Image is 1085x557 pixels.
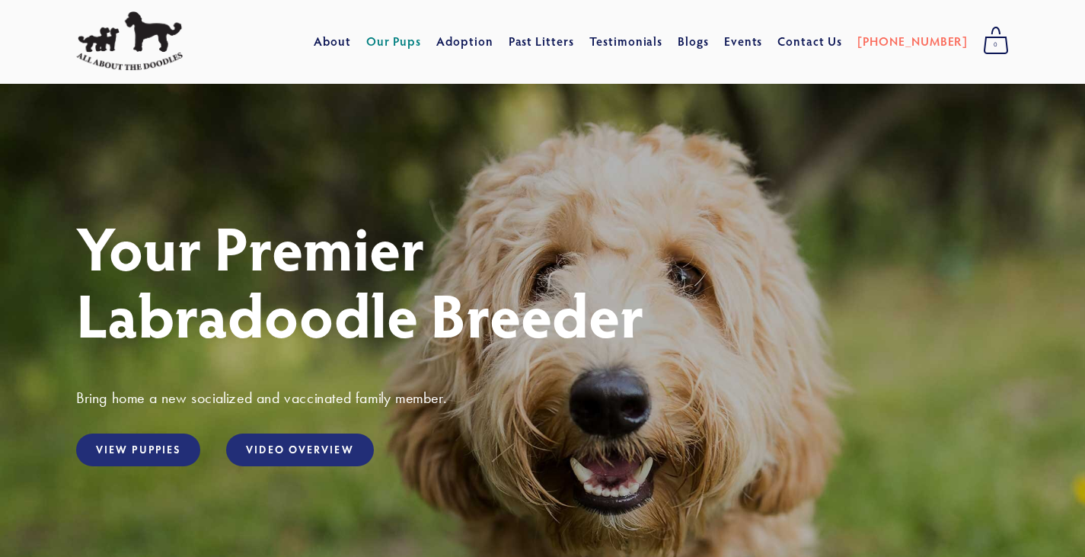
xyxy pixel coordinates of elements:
a: View Puppies [76,434,200,466]
a: Adoption [436,27,493,55]
img: All About The Doodles [76,11,183,71]
a: Events [724,27,763,55]
a: Past Litters [509,33,575,49]
a: Video Overview [226,434,373,466]
a: Blogs [678,27,709,55]
a: Testimonials [589,27,663,55]
a: 0 items in cart [975,22,1016,60]
h1: Your Premier Labradoodle Breeder [76,213,1009,347]
h3: Bring home a new socialized and vaccinated family member. [76,388,1009,408]
a: [PHONE_NUMBER] [857,27,968,55]
a: About [314,27,351,55]
a: Our Pups [366,27,422,55]
span: 0 [983,35,1009,55]
a: Contact Us [777,27,842,55]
